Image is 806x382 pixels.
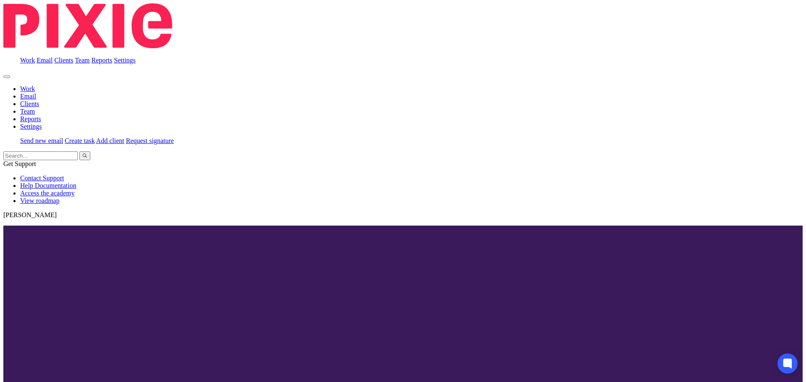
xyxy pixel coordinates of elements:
[20,174,64,182] a: Contact Support
[20,100,39,107] a: Clients
[20,123,42,130] a: Settings
[3,160,36,167] span: Get Support
[3,151,78,160] input: Search
[54,57,73,64] a: Clients
[37,57,52,64] a: Email
[79,151,90,160] button: Search
[20,182,76,189] a: Help Documentation
[75,57,89,64] a: Team
[3,3,172,48] img: Pixie
[114,57,136,64] a: Settings
[96,137,124,144] a: Add client
[20,190,75,197] a: Access the academy
[92,57,113,64] a: Reports
[126,137,174,144] a: Request signature
[20,57,35,64] a: Work
[20,137,63,144] a: Send new email
[3,211,803,219] p: [PERSON_NAME]
[20,197,60,204] a: View roadmap
[65,137,95,144] a: Create task
[20,93,36,100] a: Email
[20,108,35,115] a: Team
[20,115,41,122] a: Reports
[20,85,35,92] a: Work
